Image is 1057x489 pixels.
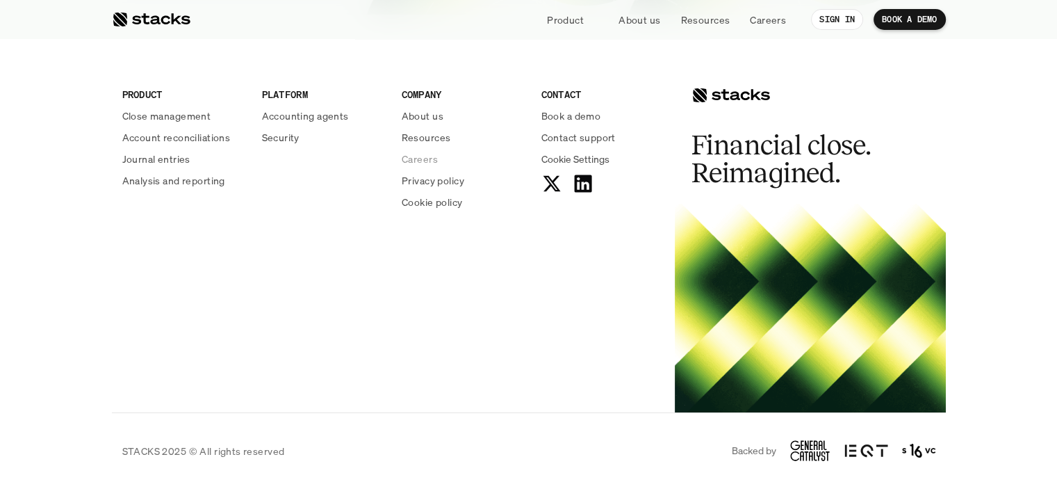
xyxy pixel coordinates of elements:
p: SIGN IN [819,15,855,24]
a: Careers [741,7,794,32]
p: Backed by [732,445,776,457]
a: Analysis and reporting [122,173,245,188]
a: BOOK A DEMO [874,9,946,30]
p: About us [618,13,660,27]
p: Resources [680,13,730,27]
p: PLATFORM [262,87,385,102]
p: Close management [122,109,211,123]
a: Privacy policy [402,173,525,188]
a: Accounting agents [262,109,385,123]
a: About us [610,7,669,32]
p: Resources [402,130,451,145]
a: Privacy Policy [164,265,225,275]
span: Cookie Settings [541,152,609,166]
p: Analysis and reporting [122,173,225,188]
p: Journal entries [122,152,190,166]
a: Careers [402,152,525,166]
p: Account reconciliations [122,130,231,145]
a: Security [262,130,385,145]
p: Careers [402,152,438,166]
p: Security [262,130,300,145]
p: About us [402,109,443,123]
p: COMPANY [402,87,525,102]
p: Cookie policy [402,195,462,209]
p: Accounting agents [262,109,349,123]
p: Product [547,13,584,27]
p: PRODUCT [122,87,245,102]
a: SIGN IN [811,9,863,30]
a: Account reconciliations [122,130,245,145]
p: Book a demo [541,109,601,123]
a: Resources [402,130,525,145]
a: Resources [672,7,738,32]
a: Cookie policy [402,195,525,209]
p: CONTACT [541,87,664,102]
p: Contact support [541,130,616,145]
p: STACKS 2025 © All rights reserved [122,444,285,458]
p: Privacy policy [402,173,464,188]
a: Close management [122,109,245,123]
h2: Financial close. Reimagined. [691,131,900,187]
a: Journal entries [122,152,245,166]
a: Contact support [541,130,664,145]
button: Cookie Trigger [541,152,609,166]
a: About us [402,109,525,123]
p: BOOK A DEMO [882,15,937,24]
p: Careers [750,13,786,27]
a: Book a demo [541,109,664,123]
